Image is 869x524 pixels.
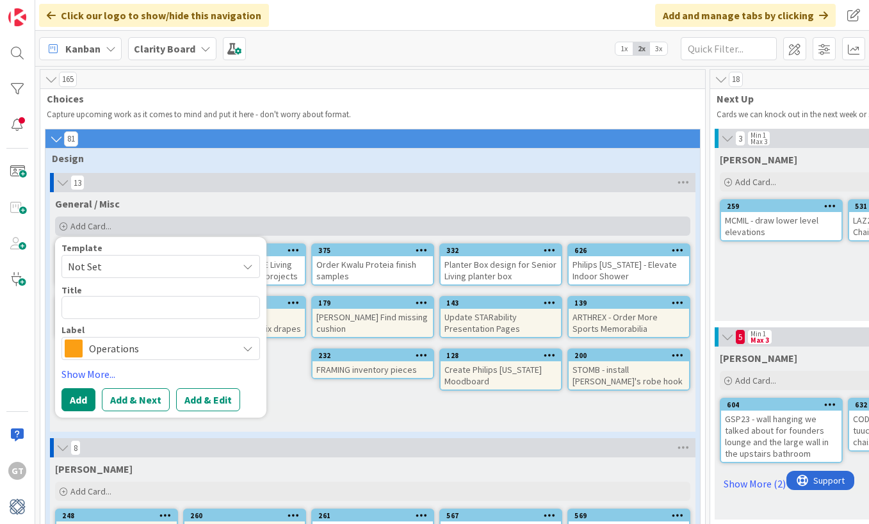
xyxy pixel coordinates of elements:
[441,297,561,309] div: 143
[441,309,561,337] div: Update STARability Presentation Pages
[721,212,841,240] div: MCMIL - draw lower level elevations
[727,202,841,211] div: 259
[721,411,841,462] div: GSP23 - wall hanging we talked about for founders lounge and the large wall in the upstairs bathroom
[61,325,85,334] span: Label
[56,510,177,521] div: 248
[735,176,776,188] span: Add Card...
[89,340,231,357] span: Operations
[574,299,689,307] div: 139
[70,486,111,497] span: Add Card...
[567,296,690,338] a: 139ARTHREX - Order More Sports Memorabilia
[567,243,690,286] a: 626Philips [US_STATE] - Elevate Indoor Shower
[569,297,689,337] div: 139ARTHREX - Order More Sports Memorabilia
[313,297,433,309] div: 179
[727,400,841,409] div: 604
[441,361,561,389] div: Create Philips [US_STATE] Moodboard
[311,243,434,286] a: 375Order Kwalu Proteia finish samples
[569,245,689,284] div: 626Philips [US_STATE] - Elevate Indoor Shower
[441,350,561,361] div: 128
[70,440,81,455] span: 8
[751,138,767,145] div: Max 3
[313,256,433,284] div: Order Kwalu Proteia finish samples
[134,42,195,55] b: Clarity Board
[681,37,777,60] input: Quick Filter...
[176,388,240,411] button: Add & Edit
[55,463,133,475] span: MCMIL McMillon
[569,256,689,284] div: Philips [US_STATE] - Elevate Indoor Shower
[615,42,633,55] span: 1x
[313,245,433,256] div: 375
[446,511,561,520] div: 567
[735,375,776,386] span: Add Card...
[633,42,650,55] span: 2x
[8,498,26,516] img: avatar
[574,351,689,360] div: 200
[439,296,562,338] a: 143Update STARability Presentation Pages
[65,41,101,56] span: Kanban
[27,2,58,17] span: Support
[59,72,77,87] span: 165
[313,297,433,337] div: 179[PERSON_NAME] Find missing cushion
[313,510,433,521] div: 261
[62,511,177,520] div: 248
[441,350,561,389] div: 128Create Philips [US_STATE] Moodboard
[441,297,561,337] div: 143Update STARability Presentation Pages
[721,201,841,212] div: 259
[751,337,769,343] div: Max 3
[720,352,797,364] span: Lisa T.
[441,256,561,284] div: Planter Box design for Senior Living planter box
[8,462,26,480] div: GT
[751,132,766,138] div: Min 1
[318,511,433,520] div: 261
[61,243,102,252] span: Template
[39,4,269,27] div: Click our logo to show/hide this navigation
[61,388,95,411] button: Add
[318,351,433,360] div: 232
[64,131,78,147] span: 81
[102,388,170,411] button: Add & Next
[574,511,689,520] div: 569
[569,297,689,309] div: 139
[721,201,841,240] div: 259MCMIL - draw lower level elevations
[655,4,836,27] div: Add and manage tabs by clicking
[311,296,434,338] a: 179[PERSON_NAME] Find missing cushion
[721,399,841,462] div: 604GSP23 - wall hanging we talked about for founders lounge and the large wall in the upstairs ba...
[55,401,690,422] a: Show Less (8)
[70,175,85,190] span: 13
[68,258,228,275] span: Not Set
[721,399,841,411] div: 604
[47,92,689,105] span: Choices
[441,245,561,256] div: 332
[439,243,562,286] a: 332Planter Box design for Senior Living planter box
[446,246,561,255] div: 332
[569,350,689,389] div: 200STOMB - install [PERSON_NAME]'s robe hook
[313,361,433,378] div: FRAMING inventory pieces
[184,510,305,521] div: 260
[313,350,433,361] div: 232
[569,510,689,521] div: 569
[190,511,305,520] div: 260
[574,246,689,255] div: 626
[735,329,745,345] span: 5
[569,361,689,389] div: STOMB - install [PERSON_NAME]'s robe hook
[569,245,689,256] div: 626
[441,245,561,284] div: 332Planter Box design for Senior Living planter box
[569,309,689,337] div: ARTHREX - Order More Sports Memorabilia
[70,220,111,232] span: Add Card...
[313,309,433,337] div: [PERSON_NAME] Find missing cushion
[567,348,690,391] a: 200STOMB - install [PERSON_NAME]'s robe hook
[446,351,561,360] div: 128
[720,398,843,463] a: 604GSP23 - wall hanging we talked about for founders lounge and the large wall in the upstairs ba...
[311,348,434,379] a: 232FRAMING inventory pieces
[47,110,699,120] p: Capture upcoming work as it comes to mind and put it here - don't worry about format.
[313,245,433,284] div: 375Order Kwalu Proteia finish samples
[318,299,433,307] div: 179
[569,350,689,361] div: 200
[735,131,745,146] span: 3
[441,510,561,521] div: 567
[313,350,433,378] div: 232FRAMING inventory pieces
[52,152,684,165] span: Design
[446,299,561,307] div: 143
[751,331,766,337] div: Min 1
[318,246,433,255] div: 375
